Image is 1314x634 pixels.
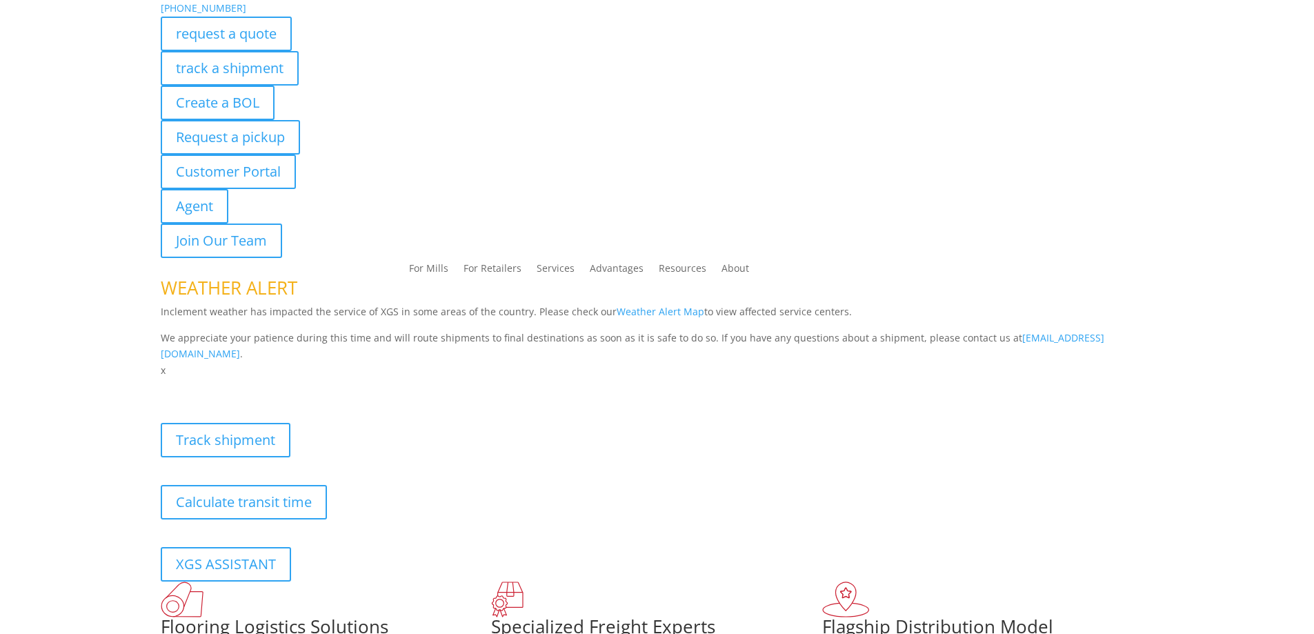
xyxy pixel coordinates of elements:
a: Resources [659,264,706,279]
a: Advantages [590,264,644,279]
a: Join Our Team [161,224,282,258]
a: [PHONE_NUMBER] [161,1,246,14]
a: XGS ASSISTANT [161,547,291,582]
a: Services [537,264,575,279]
a: Calculate transit time [161,485,327,519]
img: xgs-icon-flagship-distribution-model-red [822,582,870,617]
a: Weather Alert Map [617,305,704,318]
a: request a quote [161,17,292,51]
p: x [161,362,1154,379]
a: Track shipment [161,423,290,457]
a: For Mills [409,264,448,279]
p: Inclement weather has impacted the service of XGS in some areas of the country. Please check our ... [161,304,1154,330]
a: Customer Portal [161,155,296,189]
a: Create a BOL [161,86,275,120]
a: Agent [161,189,228,224]
span: WEATHER ALERT [161,275,297,300]
a: For Retailers [464,264,521,279]
p: We appreciate your patience during this time and will route shipments to final destinations as so... [161,330,1154,363]
b: Visibility, transparency, and control for your entire supply chain. [161,381,468,394]
a: track a shipment [161,51,299,86]
a: Request a pickup [161,120,300,155]
img: xgs-icon-focused-on-flooring-red [491,582,524,617]
img: xgs-icon-total-supply-chain-intelligence-red [161,582,203,617]
a: About [721,264,749,279]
